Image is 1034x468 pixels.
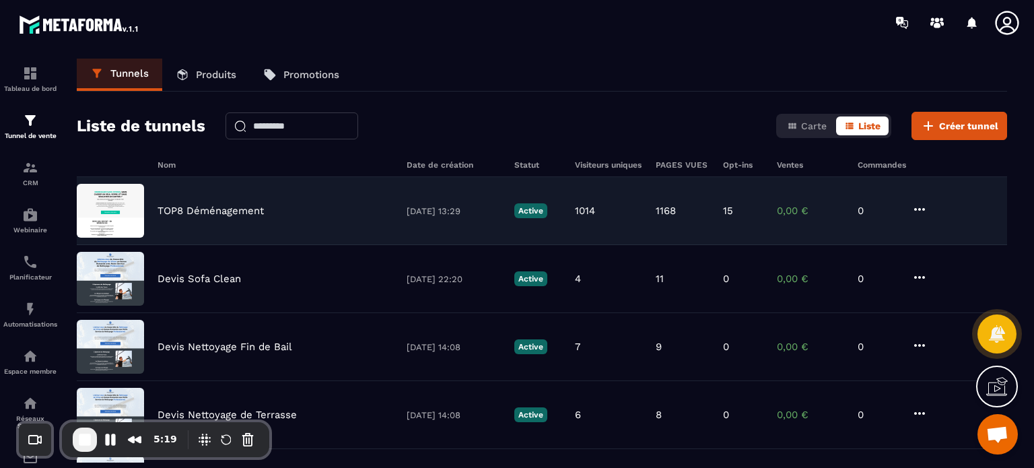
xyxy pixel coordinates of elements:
[514,203,547,218] p: Active
[723,409,729,421] p: 0
[22,348,38,364] img: automations
[777,341,844,353] p: 0,00 €
[777,273,844,285] p: 0,00 €
[575,273,581,285] p: 4
[777,160,844,170] h6: Ventes
[858,273,898,285] p: 0
[858,341,898,353] p: 0
[77,320,144,374] img: image
[162,59,250,91] a: Produits
[3,385,57,440] a: social-networksocial-networkRéseaux Sociaux
[158,409,297,421] p: Devis Nettoyage de Terrasse
[656,273,664,285] p: 11
[723,160,763,170] h6: Opt-ins
[407,274,501,284] p: [DATE] 22:20
[3,321,57,328] p: Automatisations
[77,388,144,442] img: image
[77,252,144,306] img: image
[283,69,339,81] p: Promotions
[77,184,144,238] img: image
[575,205,595,217] p: 1014
[656,341,662,353] p: 9
[77,59,162,91] a: Tunnels
[3,338,57,385] a: automationsautomationsEspace membre
[77,112,205,139] h2: Liste de tunnels
[22,450,38,466] img: email
[3,85,57,92] p: Tableau de bord
[22,65,38,81] img: formation
[777,205,844,217] p: 0,00 €
[110,67,149,79] p: Tunnels
[911,112,1007,140] button: Créer tunnel
[407,206,501,216] p: [DATE] 13:29
[3,273,57,281] p: Planificateur
[575,409,581,421] p: 6
[22,207,38,223] img: automations
[196,69,236,81] p: Produits
[514,271,547,286] p: Active
[801,121,827,131] span: Carte
[22,254,38,270] img: scheduler
[22,112,38,129] img: formation
[3,102,57,149] a: formationformationTunnel de vente
[575,341,580,353] p: 7
[939,119,998,133] span: Créer tunnel
[407,160,501,170] h6: Date de création
[3,244,57,291] a: schedulerschedulerPlanificateur
[656,409,662,421] p: 8
[3,55,57,102] a: formationformationTableau de bord
[575,160,642,170] h6: Visiteurs uniques
[158,205,264,217] p: TOP8 Déménagement
[22,301,38,317] img: automations
[514,339,547,354] p: Active
[779,116,835,135] button: Carte
[3,368,57,375] p: Espace membre
[656,205,676,217] p: 1168
[3,197,57,244] a: automationsautomationsWebinaire
[858,409,898,421] p: 0
[3,149,57,197] a: formationformationCRM
[407,342,501,352] p: [DATE] 14:08
[723,273,729,285] p: 0
[22,395,38,411] img: social-network
[250,59,353,91] a: Promotions
[777,409,844,421] p: 0,00 €
[158,273,241,285] p: Devis Sofa Clean
[19,12,140,36] img: logo
[723,341,729,353] p: 0
[3,291,57,338] a: automationsautomationsAutomatisations
[977,414,1018,455] a: Ouvrir le chat
[3,226,57,234] p: Webinaire
[3,132,57,139] p: Tunnel de vente
[656,160,710,170] h6: PAGES VUES
[858,160,906,170] h6: Commandes
[158,160,393,170] h6: Nom
[858,205,898,217] p: 0
[3,179,57,187] p: CRM
[158,341,292,353] p: Devis Nettoyage Fin de Bail
[514,160,561,170] h6: Statut
[836,116,889,135] button: Liste
[22,160,38,176] img: formation
[407,410,501,420] p: [DATE] 14:08
[858,121,881,131] span: Liste
[723,205,733,217] p: 15
[514,407,547,422] p: Active
[3,415,57,430] p: Réseaux Sociaux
